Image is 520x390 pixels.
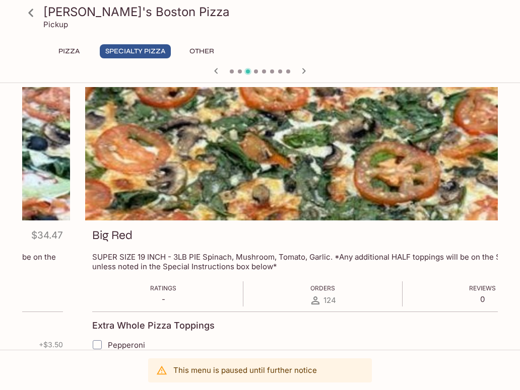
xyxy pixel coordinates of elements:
button: Specialty Pizza [100,44,171,58]
span: Pepperoni [108,340,145,350]
h3: [PERSON_NAME]'s Boston Pizza [43,4,494,20]
p: 0 [469,294,496,304]
p: - [150,294,176,304]
h4: $34.47 [31,227,63,247]
span: 124 [323,295,336,305]
button: Other [179,44,224,58]
h4: Extra Whole Pizza Toppings [92,320,215,331]
span: Orders [310,284,335,292]
span: Reviews [469,284,496,292]
p: Pickup [43,20,68,29]
button: Pizza [46,44,92,58]
span: + $3.50 [39,341,63,349]
p: This menu is paused until further notice [173,365,317,375]
h3: Big Red [92,227,133,243]
span: Ratings [150,284,176,292]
